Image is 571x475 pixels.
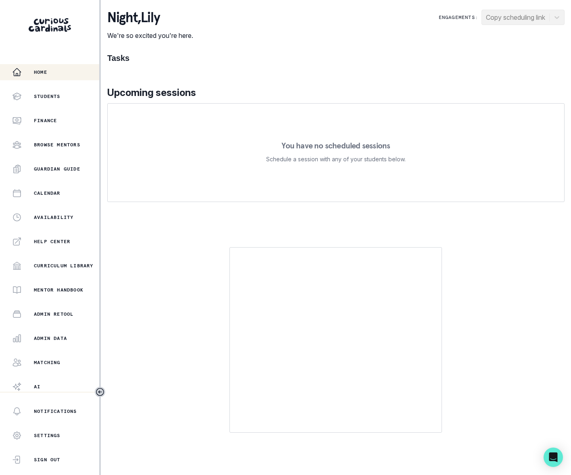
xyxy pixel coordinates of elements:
[95,387,105,397] button: Toggle sidebar
[544,448,563,467] div: Open Intercom Messenger
[266,154,406,164] p: Schedule a session with any of your students below.
[34,432,60,439] p: Settings
[34,359,60,366] p: Matching
[34,262,94,269] p: Curriculum Library
[29,18,71,32] img: Curious Cardinals Logo
[107,85,565,100] p: Upcoming sessions
[34,335,67,342] p: Admin Data
[281,142,390,150] p: You have no scheduled sessions
[34,238,70,245] p: Help Center
[34,117,57,124] p: Finance
[34,166,80,172] p: Guardian Guide
[107,10,193,26] p: night , Lily
[107,53,565,63] h1: Tasks
[34,383,40,390] p: AI
[34,311,73,317] p: Admin Retool
[34,287,83,293] p: Mentor Handbook
[34,93,60,100] p: Students
[34,142,80,148] p: Browse Mentors
[34,408,77,415] p: Notifications
[107,31,193,40] p: We're so excited you're here.
[34,69,47,75] p: Home
[34,190,60,196] p: Calendar
[439,14,478,21] p: Engagements:
[34,456,60,463] p: Sign Out
[34,214,73,221] p: Availability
